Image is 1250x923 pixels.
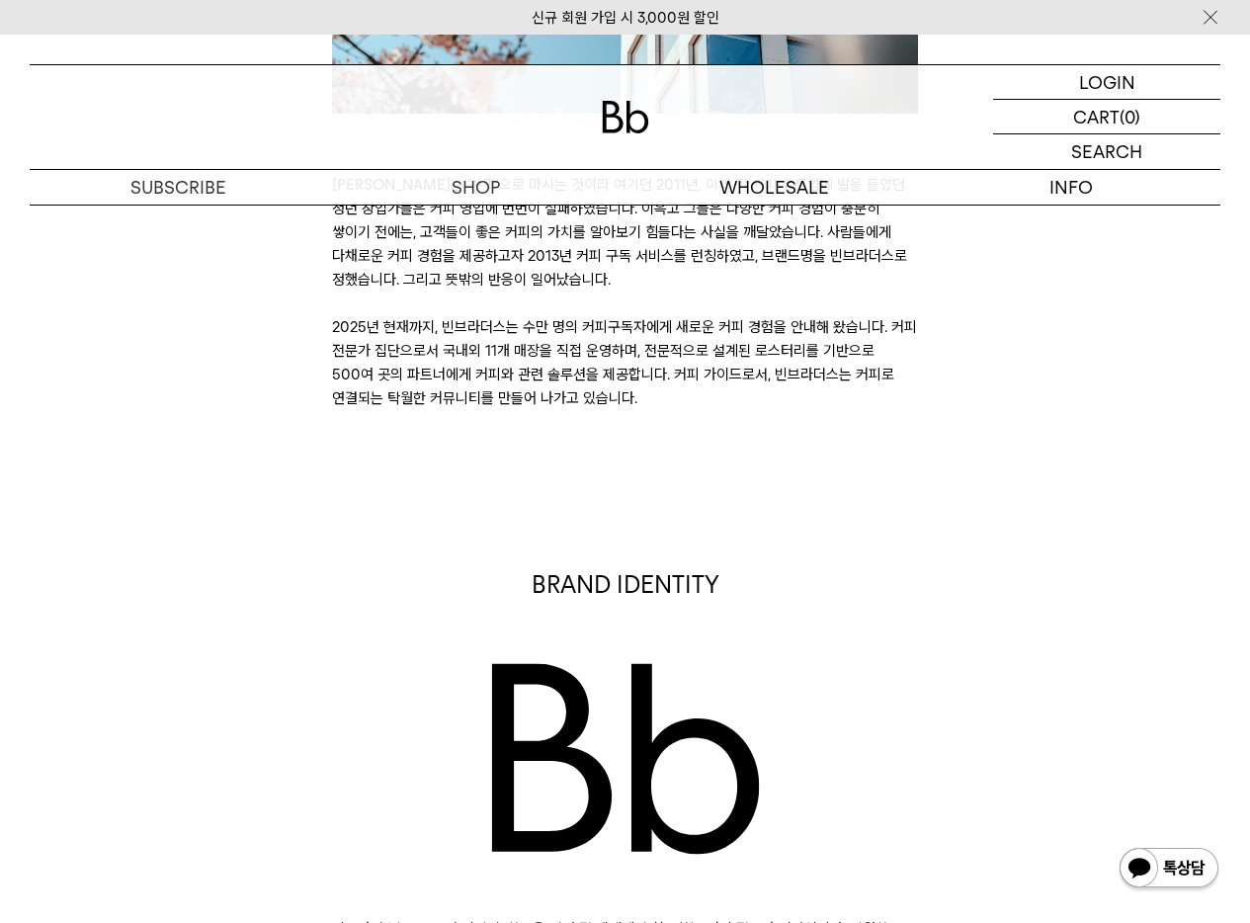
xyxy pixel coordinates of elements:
[532,9,719,27] a: 신규 회원 가입 시 3,000원 할인
[1118,846,1220,893] img: 카카오톡 채널 1:1 채팅 버튼
[993,65,1220,100] a: LOGIN
[332,173,918,410] p: [PERSON_NAME]는 ‘쓴맛’으로 마시는 것이라 여기던 2011년, 이제 막 커피 유통업에 발을 들였던 청년 창업가들은 커피 영업에 번번이 실패하였습니다. 이윽고 그들은...
[625,170,923,205] p: WHOLESALE
[993,100,1220,134] a: CART (0)
[1073,100,1120,133] p: CART
[1079,65,1135,99] p: LOGIN
[923,170,1220,205] p: INFO
[602,101,649,133] img: 로고
[1120,100,1140,133] p: (0)
[332,568,918,602] p: BRAND IDENTITY
[30,170,327,205] a: SUBSCRIBE
[327,170,625,205] a: SHOP
[1071,134,1142,169] p: SEARCH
